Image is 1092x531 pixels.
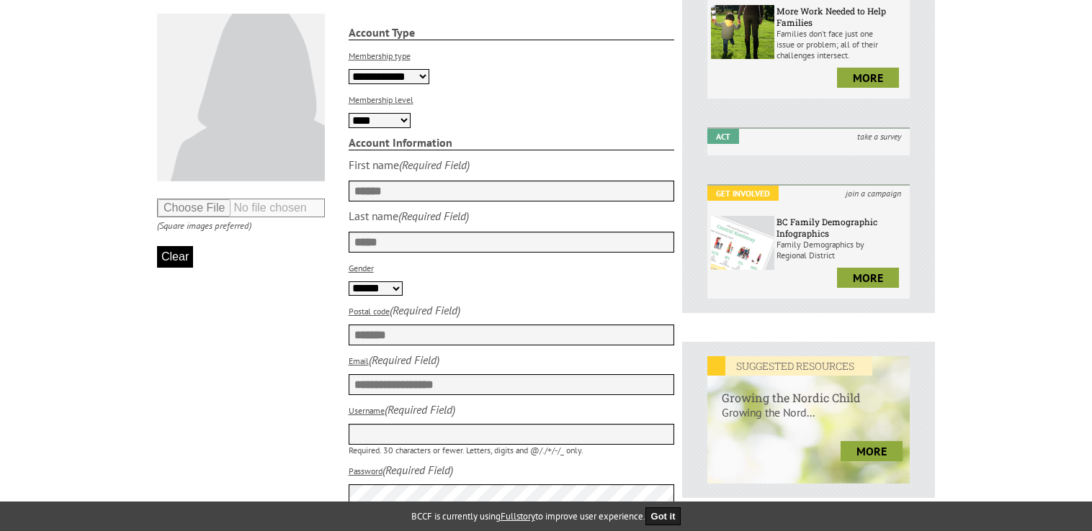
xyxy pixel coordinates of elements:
[707,376,910,405] h6: Growing the Nordic Child
[157,219,251,232] i: (Square images preferred)
[707,129,739,144] em: Act
[841,441,903,461] a: more
[349,135,675,150] strong: Account Information
[707,356,872,376] em: SUGGESTED RESOURCES
[849,129,910,144] i: take a survey
[707,405,910,434] p: Growing the Nord...
[157,14,325,181] img: Default User Photo
[707,186,779,201] em: Get Involved
[349,263,374,273] label: Gender
[837,68,899,88] a: more
[157,246,193,268] button: Clear
[501,510,535,522] a: Fullstory
[837,268,899,288] a: more
[390,303,460,317] i: (Required Field)
[349,355,369,366] label: Email
[349,405,385,416] label: Username
[349,209,398,223] div: Last name
[369,353,439,367] i: (Required Field)
[777,5,906,28] h6: More Work Needed to Help Families
[349,445,675,455] p: Required. 30 characters or fewer. Letters, digits and @/./+/-/_ only.
[382,463,453,477] i: (Required Field)
[349,50,411,61] label: Membership type
[777,216,906,239] h6: BC Family Demographic Infographics
[777,239,906,260] p: Family Demographics by Regional District
[349,306,390,317] label: Postal code
[349,466,382,476] label: Password
[349,94,413,105] label: Membership level
[349,25,675,40] strong: Account Type
[399,158,470,172] i: (Required Field)
[349,158,399,172] div: First name
[398,209,469,223] i: (Required Field)
[385,402,455,417] i: (Required Field)
[837,186,910,201] i: join a campaign
[777,28,906,60] p: Families don’t face just one issue or problem; all of their challenges intersect.
[645,507,681,525] button: Got it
